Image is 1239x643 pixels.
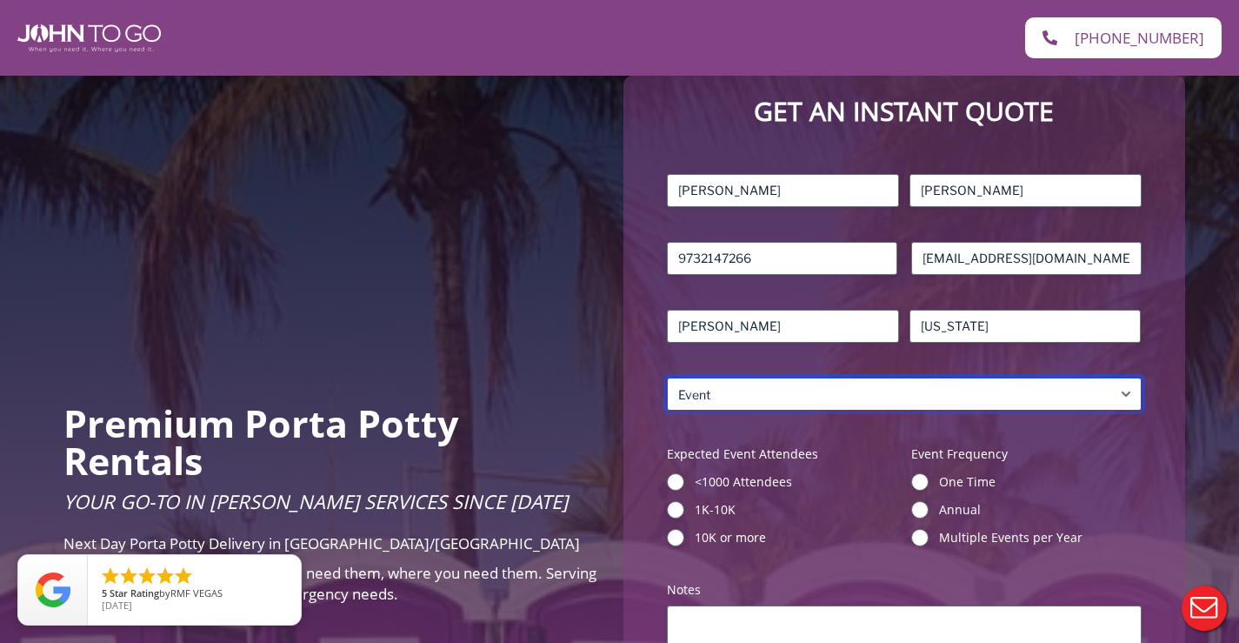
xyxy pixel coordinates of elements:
a: [PHONE_NUMBER] [1025,17,1222,58]
button: Live Chat [1169,573,1239,643]
h2: Premium Porta Potty Rentals [63,405,598,479]
span: Your Go-To in [PERSON_NAME] Services Since [DATE] [63,488,568,514]
legend: Event Frequency [911,445,1008,463]
span: [DATE] [102,599,132,612]
label: Annual [939,501,1142,519]
span: RMF VEGAS [170,586,223,599]
span: Star Rating [110,586,159,599]
input: First Name [667,174,899,207]
input: Phone [667,242,897,275]
img: John To Go [17,24,161,52]
label: Notes [667,581,1141,599]
label: Multiple Events per Year [939,529,1142,546]
input: Email [911,242,1142,275]
span: 5 [102,586,107,599]
img: Review Rating [36,573,70,607]
span: Premium portable toilets when you need them, where you need them. Serving construction sites, eve... [63,563,596,604]
p: Get an Instant Quote [641,93,1167,131]
input: State [909,310,1142,343]
li:  [155,566,176,586]
span: Next Day Porta Potty Delivery in [GEOGRAPHIC_DATA]/[GEOGRAPHIC_DATA] [63,533,580,553]
li:  [173,566,194,586]
li:  [137,566,157,586]
input: Last Name [909,174,1142,207]
input: City [667,310,899,343]
label: <1000 Attendees [695,473,897,491]
label: 1K-10K [695,501,897,519]
label: 10K or more [695,529,897,546]
li:  [100,566,121,586]
span: [PHONE_NUMBER] [1075,30,1204,45]
span: by [102,588,287,600]
label: One Time [939,473,1142,491]
li:  [118,566,139,586]
legend: Expected Event Attendees [667,445,818,463]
